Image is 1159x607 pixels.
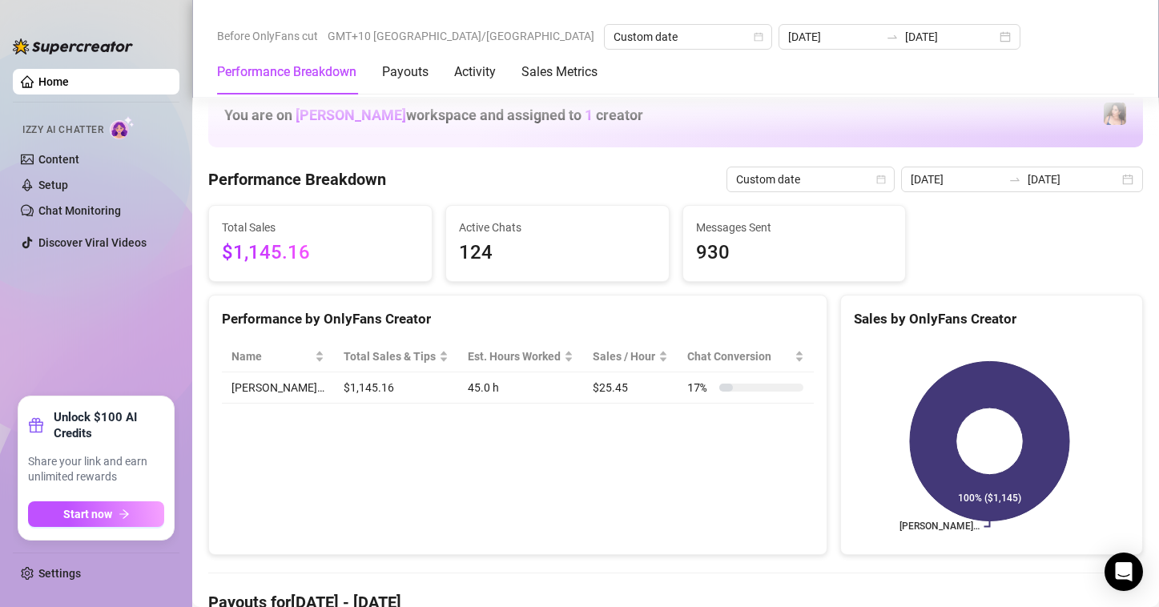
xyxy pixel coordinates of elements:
span: arrow-right [119,509,130,520]
div: Activity [454,62,496,82]
div: Open Intercom Messenger [1105,553,1143,591]
img: logo-BBDzfeDw.svg [13,38,133,54]
span: GMT+10 [GEOGRAPHIC_DATA]/[GEOGRAPHIC_DATA] [328,24,594,48]
div: Sales Metrics [521,62,598,82]
text: [PERSON_NAME]… [899,521,979,533]
img: Lauren [1104,103,1126,125]
a: Home [38,75,69,88]
span: 930 [696,238,893,268]
input: Start date [788,28,879,46]
td: 45.0 h [458,372,583,404]
input: End date [905,28,996,46]
button: Start nowarrow-right [28,501,164,527]
span: calendar [876,175,886,184]
div: Performance Breakdown [217,62,356,82]
a: Settings [38,567,81,580]
span: Start now [63,508,112,521]
span: $1,145.16 [222,238,419,268]
span: 1 [585,107,593,123]
span: Share your link and earn unlimited rewards [28,454,164,485]
div: Payouts [382,62,429,82]
strong: Unlock $100 AI Credits [54,409,164,441]
span: Custom date [614,25,763,49]
span: [PERSON_NAME] [296,107,406,123]
td: $1,145.16 [334,372,458,404]
td: $25.45 [583,372,678,404]
a: Setup [38,179,68,191]
img: AI Chatter [110,116,135,139]
a: Content [38,153,79,166]
th: Chat Conversion [678,341,813,372]
th: Name [222,341,334,372]
span: 17 % [687,379,713,396]
th: Total Sales & Tips [334,341,458,372]
span: Total Sales [222,219,419,236]
span: to [1008,173,1021,186]
span: Custom date [736,167,885,191]
span: Name [231,348,312,365]
a: Chat Monitoring [38,204,121,217]
a: Discover Viral Videos [38,236,147,249]
span: swap-right [1008,173,1021,186]
span: swap-right [886,30,899,43]
span: Before OnlyFans cut [217,24,318,48]
span: 124 [459,238,656,268]
h1: You are on workspace and assigned to creator [224,107,643,124]
span: Chat Conversion [687,348,791,365]
span: Total Sales & Tips [344,348,436,365]
input: Start date [911,171,1002,188]
td: [PERSON_NAME]… [222,372,334,404]
span: to [886,30,899,43]
span: calendar [754,32,763,42]
span: gift [28,417,44,433]
span: Sales / Hour [593,348,655,365]
span: Izzy AI Chatter [22,123,103,138]
span: Messages Sent [696,219,893,236]
div: Sales by OnlyFans Creator [854,308,1129,330]
div: Performance by OnlyFans Creator [222,308,814,330]
h4: Performance Breakdown [208,168,386,191]
th: Sales / Hour [583,341,678,372]
input: End date [1028,171,1119,188]
div: Est. Hours Worked [468,348,561,365]
span: Active Chats [459,219,656,236]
